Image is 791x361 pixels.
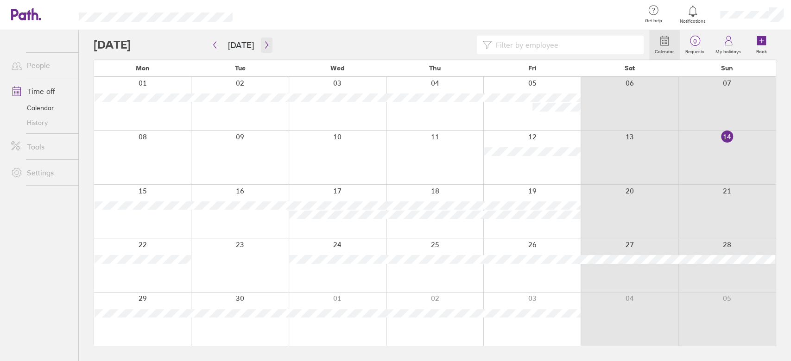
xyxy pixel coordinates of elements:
[710,30,747,60] a: My holidays
[136,64,150,72] span: Mon
[680,37,710,45] span: 0
[747,30,776,60] a: Book
[221,37,261,53] button: [DATE]
[4,100,78,115] a: Calendar
[4,137,78,156] a: Tools
[649,30,680,60] a: Calendar
[4,56,78,75] a: People
[4,163,78,182] a: Settings
[4,82,78,100] a: Time off
[678,19,708,24] span: Notifications
[639,18,669,24] span: Get help
[625,64,635,72] span: Sat
[429,64,441,72] span: Thu
[710,46,747,55] label: My holidays
[235,64,246,72] span: Tue
[649,46,680,55] label: Calendar
[721,64,733,72] span: Sun
[680,46,710,55] label: Requests
[492,36,638,54] input: Filter by employee
[678,5,708,24] a: Notifications
[330,64,344,72] span: Wed
[680,30,710,60] a: 0Requests
[751,46,772,55] label: Book
[4,115,78,130] a: History
[528,64,537,72] span: Fri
